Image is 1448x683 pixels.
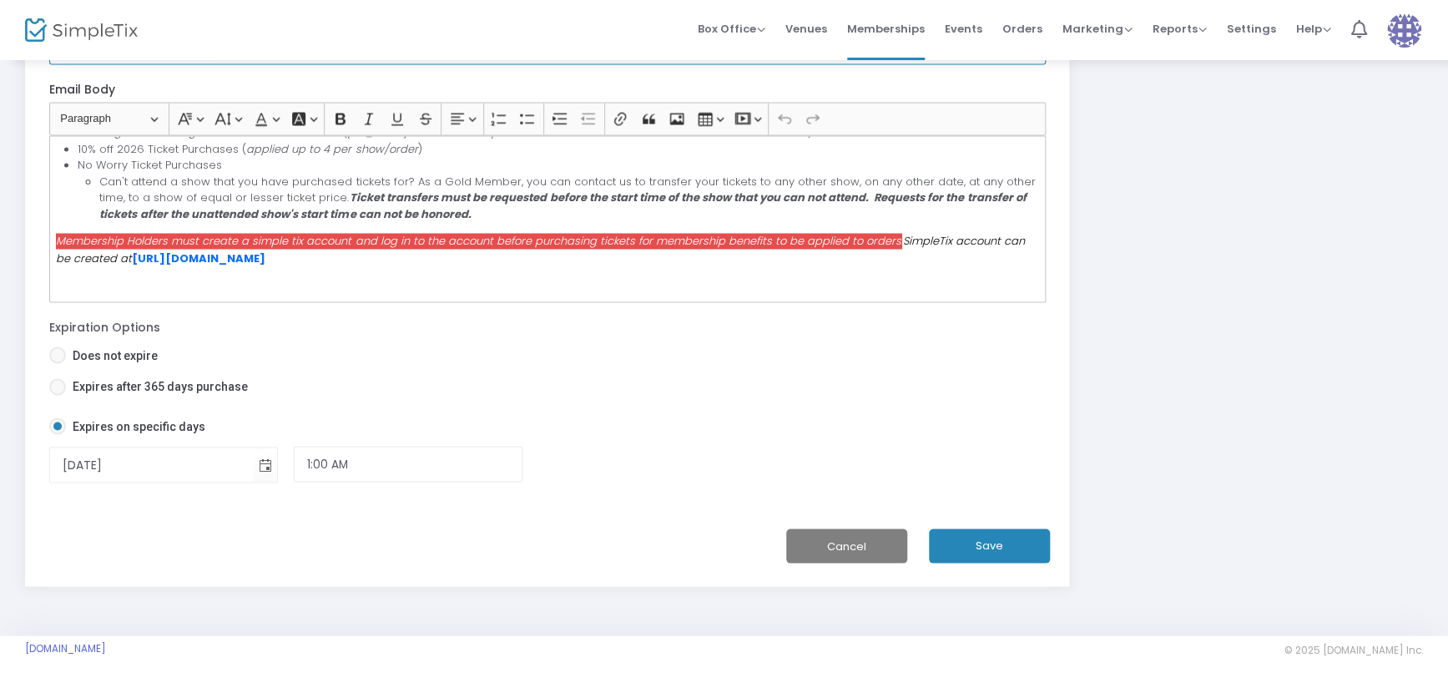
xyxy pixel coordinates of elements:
span: Memberships [847,8,925,50]
strong: after the unattended show's start time can not be honored. [140,206,471,222]
li: No Worry Ticket Purchases [78,157,1038,222]
button: Toggle calendar [254,448,277,483]
span: Settings [1227,8,1276,50]
span: Help [1296,21,1331,37]
strong: transfer of tickets [99,190,1026,222]
input: null [50,448,254,482]
i: Membership Holders must create a simple tix account and log in to the account before purchasing t... [56,233,902,249]
div: Rich Text Editor, main [49,135,1046,302]
p: Expiration Options [49,318,539,336]
strong: Ticket transfers must be requested [349,190,546,205]
span: Expires after 365 days purchase [66,377,248,395]
span: Reports [1153,21,1207,37]
span: Orders [1002,8,1042,50]
a: [URL][DOMAIN_NAME] [132,250,265,266]
span: Events [945,8,982,50]
span: © 2025 [DOMAIN_NAME] Inc. [1284,643,1423,656]
span: Venues [785,8,827,50]
button: Save [929,529,1050,563]
button: Paragraph [53,105,165,131]
span: Marketing [1062,21,1133,37]
span: Expires on specific days [66,417,205,435]
input: End Time [294,446,522,482]
span: Paragraph [60,109,147,129]
a: [DOMAIN_NAME] [25,641,106,655]
span: Box Office [698,21,765,37]
label: Email Body [49,81,1046,99]
i: applied up to 4 per show/order [246,141,417,157]
span: Does not expire [66,347,158,364]
button: Cancel [786,529,907,563]
li: 10% off 2026 Ticket Purchases ( ) [78,141,1038,158]
strong: before the start time of the show that you can not attend. Requests for the [549,190,963,205]
div: Editor toolbar [49,102,1046,135]
i: SimpleTix account can be created at [56,233,1024,266]
li: Can't attend a show that you have purchased tickets for? As a Gold Member, you can contact us to ... [99,174,1038,223]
